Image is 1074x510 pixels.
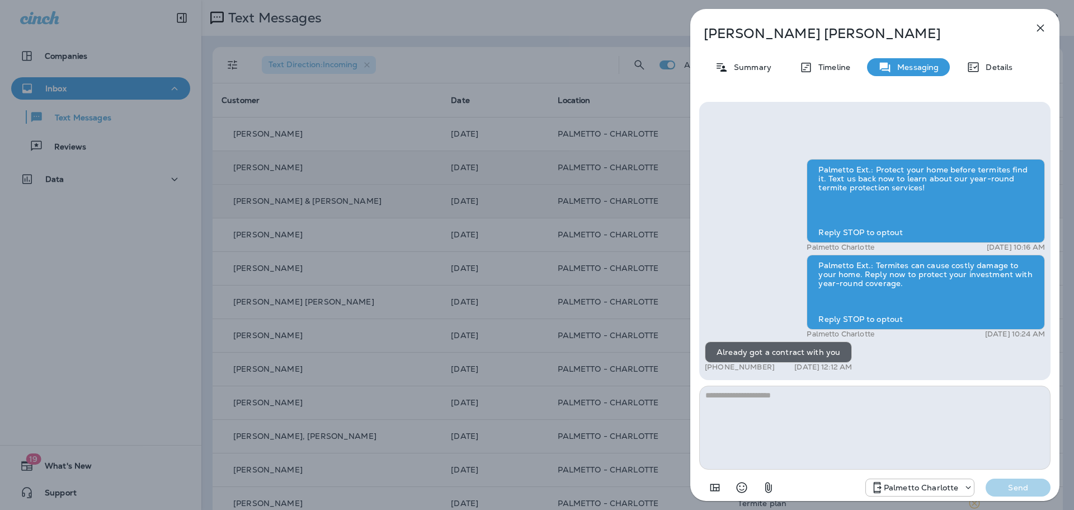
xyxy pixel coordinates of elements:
p: Details [980,63,1012,72]
div: Palmetto Ext.: Protect your home before termites find it. Text us back now to learn about our yea... [807,159,1045,243]
p: [DATE] 12:12 AM [794,363,852,372]
button: Add in a premade template [704,476,726,499]
div: +1 (704) 307-2477 [866,481,974,494]
p: [PHONE_NUMBER] [705,363,775,372]
p: Palmetto Charlotte [807,243,874,252]
div: Already got a contract with you [705,341,852,363]
p: Messaging [892,63,939,72]
p: [DATE] 10:16 AM [987,243,1045,252]
p: Palmetto Charlotte [884,483,959,492]
p: [DATE] 10:24 AM [985,330,1045,339]
p: Timeline [813,63,850,72]
p: [PERSON_NAME] [PERSON_NAME] [704,26,1009,41]
p: Summary [728,63,771,72]
button: Select an emoji [731,476,753,499]
div: Palmetto Ext.: Termites can cause costly damage to your home. Reply now to protect your investmen... [807,255,1045,330]
p: Palmetto Charlotte [807,330,874,339]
